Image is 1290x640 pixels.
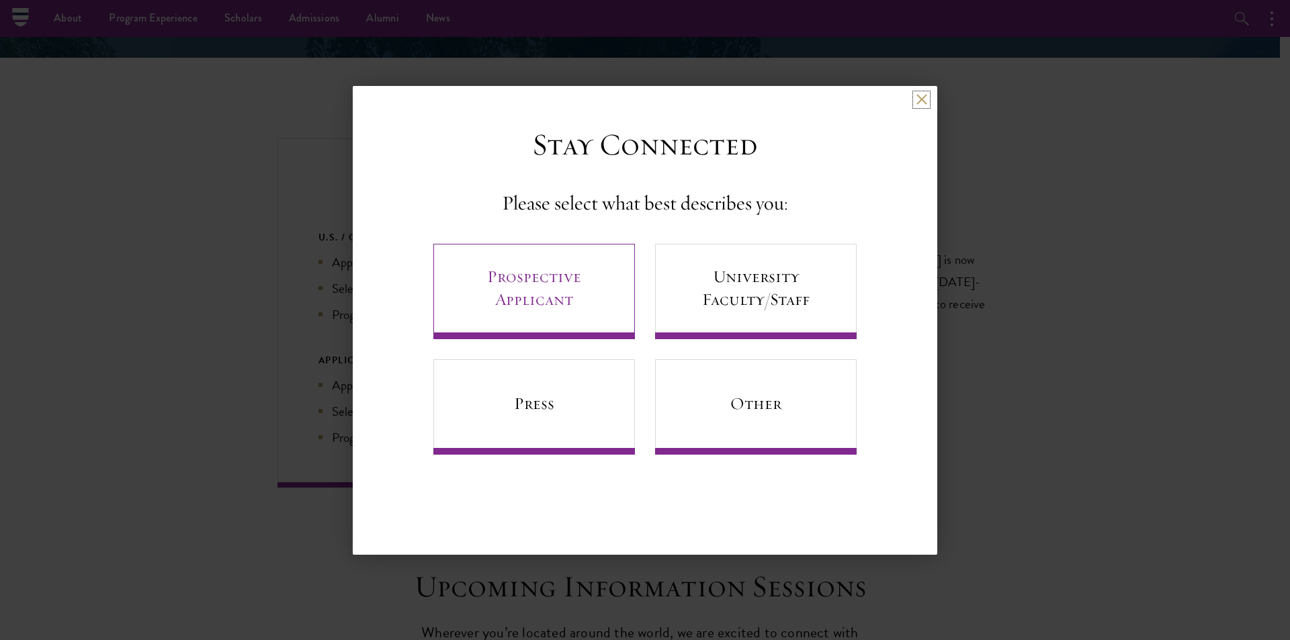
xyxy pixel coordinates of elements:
a: Prospective Applicant [433,244,635,339]
h4: Please select what best describes you: [502,190,788,217]
a: Press [433,359,635,455]
h3: Stay Connected [532,126,758,164]
a: Other [655,359,857,455]
a: University Faculty/Staff [655,244,857,339]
